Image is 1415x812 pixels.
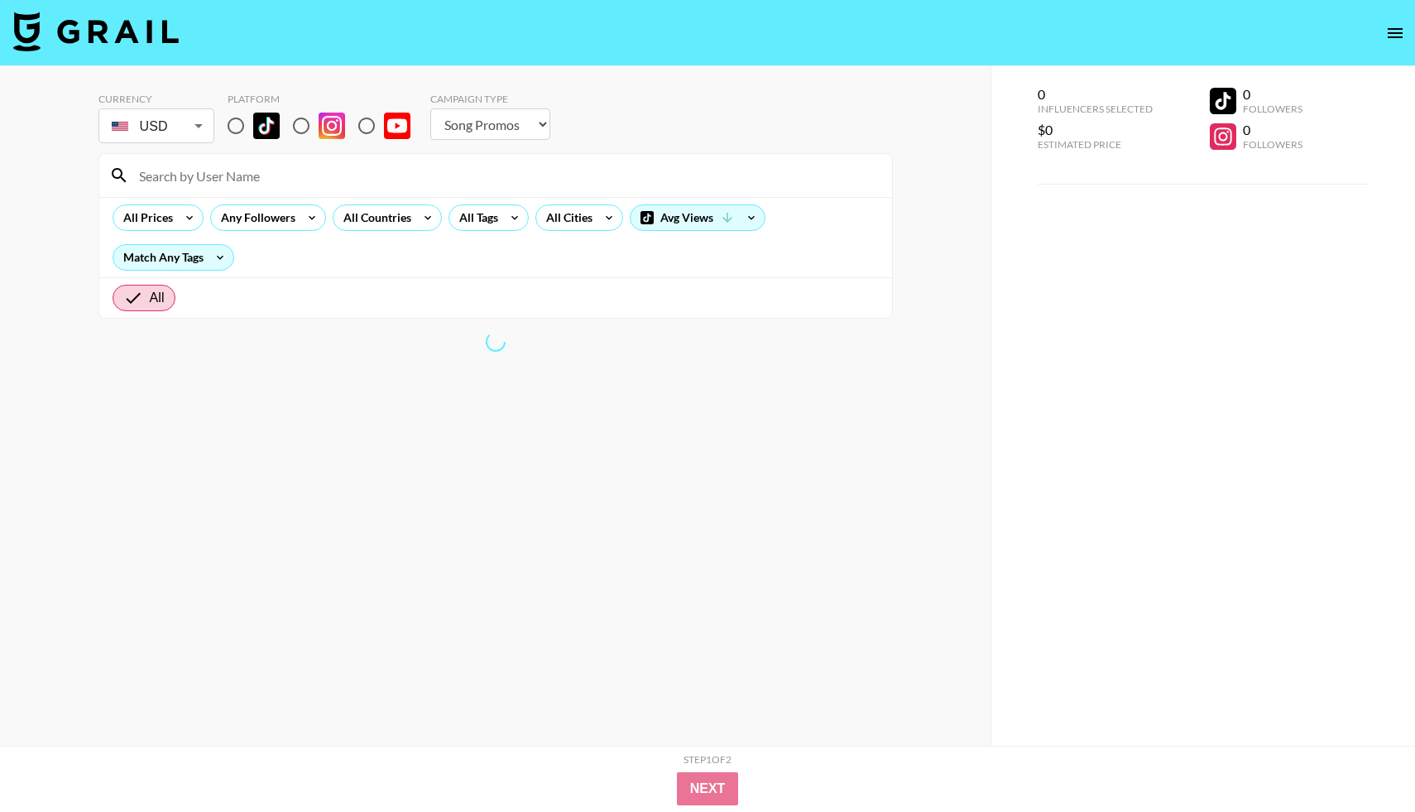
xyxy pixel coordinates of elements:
img: TikTok [253,113,280,139]
div: All Tags [449,205,501,230]
div: All Cities [536,205,596,230]
div: 0 [1243,86,1302,103]
div: Avg Views [631,205,765,230]
div: Influencers Selected [1038,103,1153,115]
div: All Prices [113,205,176,230]
div: Currency [98,93,214,105]
div: Platform [228,93,424,105]
div: Followers [1243,103,1302,115]
div: 0 [1243,122,1302,138]
span: Refreshing lists, bookers, clients, countries, tags, cities, talent, talent... [486,332,506,352]
img: Instagram [319,113,345,139]
button: Next [677,772,739,805]
div: Any Followers [211,205,299,230]
div: Followers [1243,138,1302,151]
div: Estimated Price [1038,138,1153,151]
div: $0 [1038,122,1153,138]
div: All Countries [333,205,415,230]
input: Search by User Name [129,162,882,189]
span: All [150,288,165,308]
div: Step 1 of 2 [684,753,731,766]
div: Match Any Tags [113,245,233,270]
div: Campaign Type [430,93,550,105]
div: USD [102,112,211,141]
img: YouTube [384,113,410,139]
button: open drawer [1379,17,1412,50]
img: Grail Talent [13,12,179,51]
div: 0 [1038,86,1153,103]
